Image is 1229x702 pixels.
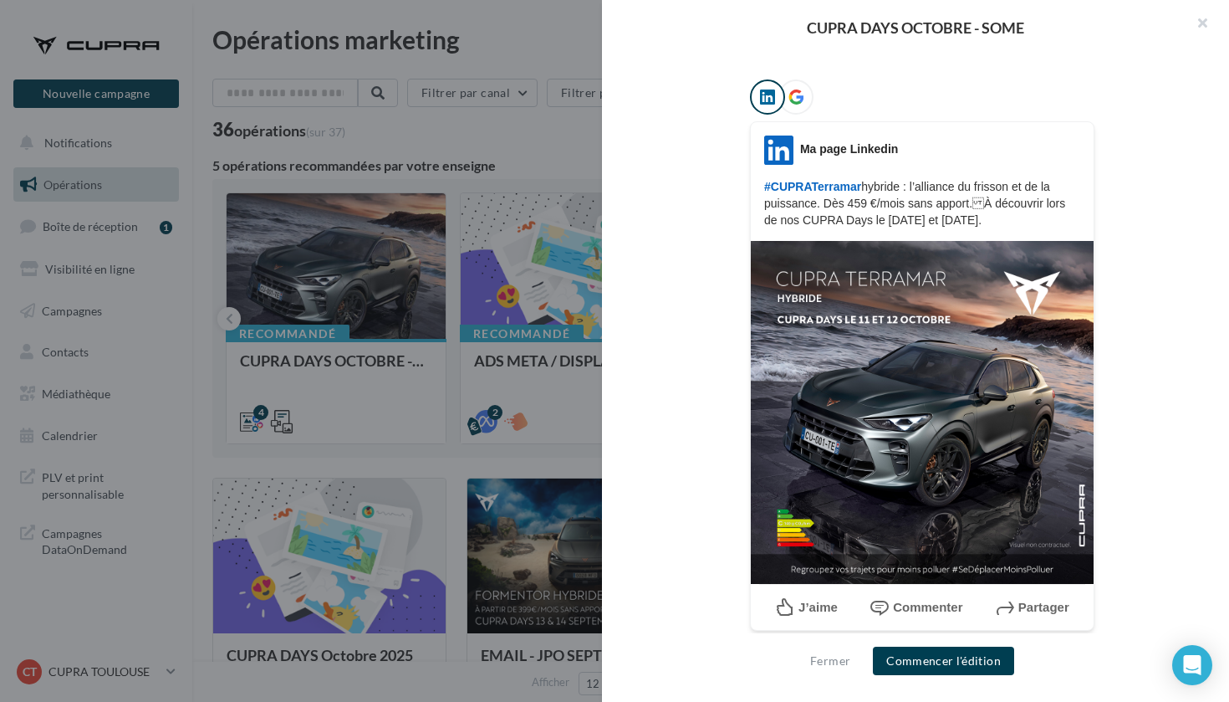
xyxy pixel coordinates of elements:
[798,600,838,614] span: J’aime
[800,141,898,157] div: Ma page Linkedin
[764,178,1080,228] p: hybride : l’alliance du frisson et de la puissance. Dès 459 €/mois sans apport. À découvrir lors ...
[629,20,1202,35] div: CUPRA DAYS OCTOBRE - SOME
[764,180,861,193] span: #CUPRATerramar
[803,651,857,671] button: Fermer
[1172,645,1212,685] div: Open Intercom Messenger
[893,600,962,614] span: Commenter
[751,241,1094,584] img: Terramar_Loyer_1x1.jpg
[1018,600,1069,614] span: Partager
[873,647,1014,675] button: Commencer l'édition
[750,631,1094,653] div: La prévisualisation est non-contractuelle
